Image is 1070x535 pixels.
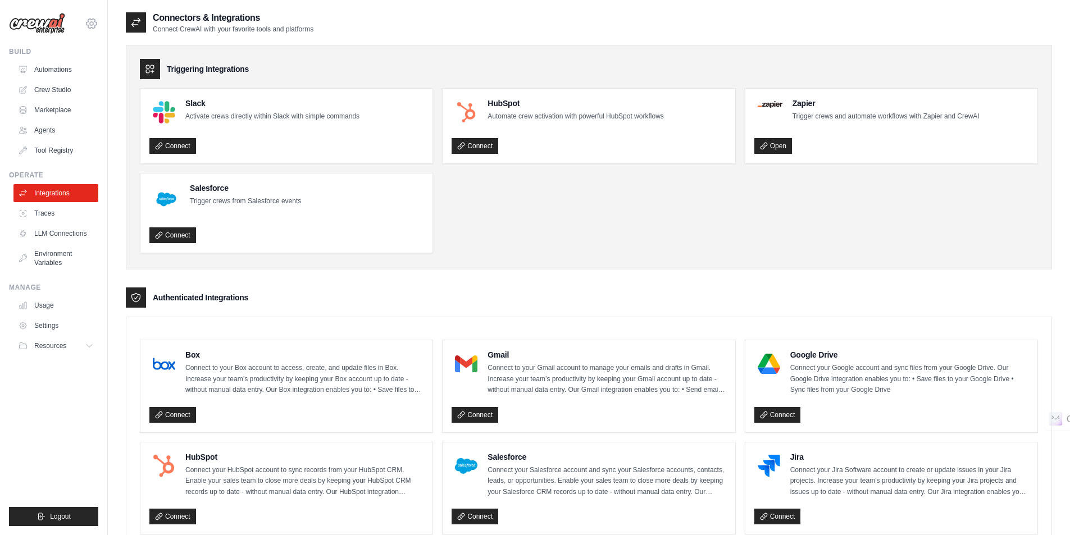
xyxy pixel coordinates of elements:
h4: Google Drive [790,349,1028,360]
h4: Salesforce [190,182,301,194]
p: Activate crews directly within Slack with simple commands [185,111,359,122]
a: Connect [149,509,196,524]
a: Automations [13,61,98,79]
p: Automate crew activation with powerful HubSpot workflows [488,111,663,122]
a: Connect [452,509,498,524]
p: Connect your Google account and sync files from your Google Drive. Our Google Drive integration e... [790,363,1028,396]
h4: Slack [185,98,359,109]
a: Tool Registry [13,141,98,159]
img: Box Logo [153,353,175,375]
a: Integrations [13,184,98,202]
p: Connect your Jira Software account to create or update issues in your Jira projects. Increase you... [790,465,1028,498]
h4: Jira [790,451,1028,463]
h2: Connectors & Integrations [153,11,313,25]
a: Agents [13,121,98,139]
button: Resources [13,337,98,355]
a: Settings [13,317,98,335]
p: Connect your HubSpot account to sync records from your HubSpot CRM. Enable your sales team to clo... [185,465,424,498]
a: Connect [149,227,196,243]
h4: HubSpot [185,451,424,463]
h3: Triggering Integrations [167,63,249,75]
h4: HubSpot [488,98,663,109]
img: Logo [9,13,65,34]
a: Environment Variables [13,245,98,272]
a: LLM Connections [13,225,98,243]
span: Logout [50,512,71,521]
h4: Salesforce [488,451,726,463]
p: Connect to your Gmail account to manage your emails and drafts in Gmail. Increase your team’s pro... [488,363,726,396]
img: Jira Logo [758,455,780,477]
a: Connect [452,407,498,423]
a: Connect [754,509,801,524]
div: Build [9,47,98,56]
div: Manage [9,283,98,292]
p: Trigger crews from Salesforce events [190,196,301,207]
a: Connect [149,407,196,423]
a: Traces [13,204,98,222]
h4: Zapier [793,98,980,109]
button: Logout [9,507,98,526]
h3: Authenticated Integrations [153,292,248,303]
img: Zapier Logo [758,101,782,108]
p: Connect CrewAI with your favorite tools and platforms [153,25,313,34]
div: Operate [9,171,98,180]
a: Usage [13,296,98,314]
img: HubSpot Logo [455,101,477,124]
a: Connect [149,138,196,154]
span: Resources [34,341,66,350]
a: Crew Studio [13,81,98,99]
a: Marketplace [13,101,98,119]
p: Trigger crews and automate workflows with Zapier and CrewAI [793,111,980,122]
a: Open [754,138,792,154]
img: Salesforce Logo [153,186,180,213]
img: HubSpot Logo [153,455,175,477]
img: Slack Logo [153,101,175,124]
img: Salesforce Logo [455,455,477,477]
img: Google Drive Logo [758,353,780,375]
a: Connect [452,138,498,154]
p: Connect to your Box account to access, create, and update files in Box. Increase your team’s prod... [185,363,424,396]
h4: Gmail [488,349,726,360]
a: Connect [754,407,801,423]
img: Gmail Logo [455,353,477,375]
p: Connect your Salesforce account and sync your Salesforce accounts, contacts, leads, or opportunit... [488,465,726,498]
h4: Box [185,349,424,360]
